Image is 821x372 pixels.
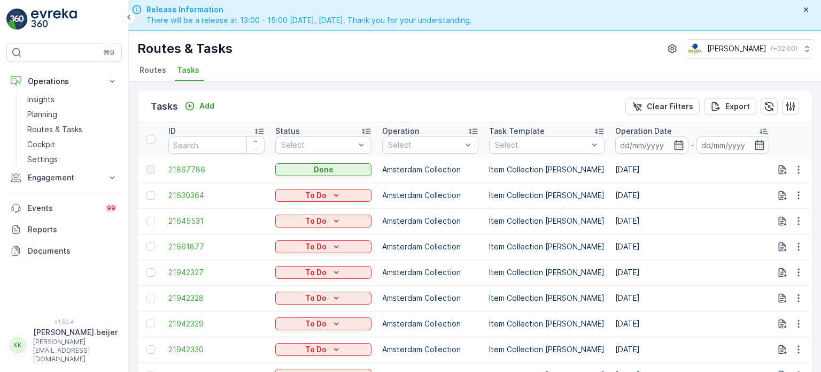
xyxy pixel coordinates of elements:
[275,163,371,176] button: Done
[23,122,122,137] a: Routes & Tasks
[489,190,605,201] p: Item Collection [PERSON_NAME]
[146,294,155,302] div: Toggle Row Selected
[140,65,166,75] span: Routes
[146,242,155,251] div: Toggle Row Selected
[275,189,371,202] button: To Do
[610,285,774,311] td: [DATE]
[168,318,265,329] a: 21942329
[6,240,122,262] a: Documents
[168,267,265,278] a: 21942327
[6,198,122,219] a: Events99
[146,320,155,328] div: Toggle Row Selected
[27,139,55,150] p: Cockpit
[696,136,770,154] input: dd/mm/yyyy
[177,65,199,75] span: Tasks
[28,172,100,183] p: Engagement
[6,167,122,188] button: Engagement
[6,9,28,30] img: logo
[151,99,178,114] p: Tasks
[107,204,115,212] p: 99
[23,92,122,107] a: Insights
[489,126,545,136] p: Task Template
[489,344,605,355] p: Item Collection [PERSON_NAME]
[275,343,371,356] button: To Do
[489,267,605,278] p: Item Collection [PERSON_NAME]
[168,216,265,226] a: 21645531
[180,100,219,112] button: Add
[27,154,58,165] p: Settings
[610,208,774,234] td: [DATE]
[725,101,750,112] p: Export
[28,203,98,214] p: Events
[382,318,478,329] p: Amsterdam Collection
[23,152,122,167] a: Settings
[687,39,812,58] button: [PERSON_NAME](+02:00)
[610,337,774,362] td: [DATE]
[6,71,122,92] button: Operations
[146,4,472,15] span: Release Information
[27,109,57,120] p: Planning
[305,216,327,226] p: To Do
[382,190,478,201] p: Amsterdam Collection
[33,327,118,338] p: [PERSON_NAME].beijer
[615,126,672,136] p: Operation Date
[489,318,605,329] p: Item Collection [PERSON_NAME]
[168,293,265,303] a: 21942328
[199,101,214,111] p: Add
[610,234,774,260] td: [DATE]
[146,217,155,225] div: Toggle Row Selected
[168,164,265,175] a: 21867786
[168,344,265,355] span: 21942330
[305,318,327,329] p: To Do
[314,164,334,175] p: Done
[23,137,122,152] a: Cockpit
[146,345,155,354] div: Toggle Row Selected
[382,164,478,175] p: Amsterdam Collection
[23,107,122,122] a: Planning
[168,241,265,252] a: 21661877
[388,140,462,150] p: Select
[382,293,478,303] p: Amsterdam Collection
[275,292,371,305] button: To Do
[489,216,605,226] p: Item Collection [PERSON_NAME]
[146,165,155,174] div: Toggle Row Selected
[704,98,756,115] button: Export
[382,267,478,278] p: Amsterdam Collection
[707,43,766,54] p: [PERSON_NAME]
[489,164,605,175] p: Item Collection [PERSON_NAME]
[168,190,265,201] a: 21630364
[27,94,55,105] p: Insights
[6,327,122,363] button: KK[PERSON_NAME].beijer[PERSON_NAME][EMAIL_ADDRESS][DOMAIN_NAME]
[382,126,419,136] p: Operation
[168,126,176,136] p: ID
[610,260,774,285] td: [DATE]
[610,183,774,208] td: [DATE]
[146,15,472,26] span: There will be a release at 13:00 - 15:00 [DATE], [DATE]. Thank you for your understanding.
[168,136,265,154] input: Search
[687,43,703,55] img: basis-logo_rgb2x.png
[305,267,327,278] p: To Do
[146,191,155,200] div: Toggle Row Selected
[33,338,118,363] p: [PERSON_NAME][EMAIL_ADDRESS][DOMAIN_NAME]
[6,318,122,325] span: v 1.50.4
[305,344,327,355] p: To Do
[28,224,118,235] p: Reports
[382,216,478,226] p: Amsterdam Collection
[771,44,797,53] p: ( +02:00 )
[382,241,478,252] p: Amsterdam Collection
[305,241,327,252] p: To Do
[28,246,118,256] p: Documents
[281,140,355,150] p: Select
[31,9,77,30] img: logo_light-DOdMpM7g.png
[305,190,327,201] p: To Do
[489,293,605,303] p: Item Collection [PERSON_NAME]
[305,293,327,303] p: To Do
[275,240,371,253] button: To Do
[382,344,478,355] p: Amsterdam Collection
[610,311,774,337] td: [DATE]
